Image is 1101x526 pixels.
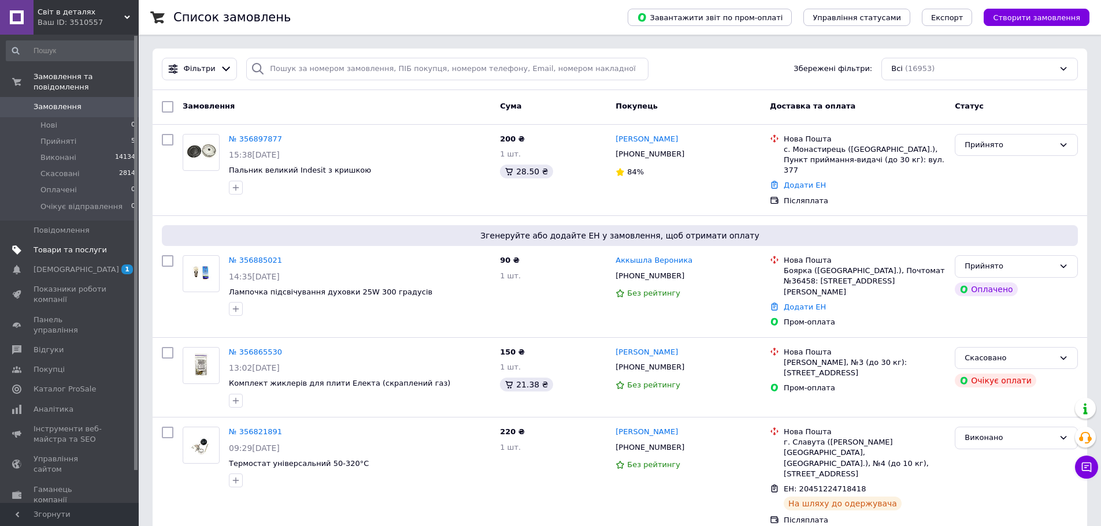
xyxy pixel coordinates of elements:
div: 21.38 ₴ [500,378,553,391]
a: Лампочка підсвічування духовки 25W 300 градусів [229,288,432,296]
div: Нова Пошта [784,134,946,144]
span: 14:35[DATE] [229,272,280,281]
span: 0 [131,120,135,130]
div: Виконано [965,432,1054,444]
span: Завантажити звіт по пром-оплаті [637,12,783,23]
button: Експорт [922,9,973,26]
span: Без рейтингу [627,380,680,389]
span: Без рейтингу [627,460,680,469]
span: Покупець [616,102,658,110]
span: 1 шт. [500,443,521,452]
h1: Список замовлень [173,10,291,24]
span: Створити замовлення [993,13,1080,22]
span: Згенеруйте або додайте ЕН у замовлення, щоб отримати оплату [166,230,1073,241]
div: Скасовано [965,352,1054,364]
span: Очікує відправлення [40,202,123,212]
span: Замовлення [183,102,235,110]
span: Аналітика [34,404,73,415]
span: 1 шт. [500,363,521,371]
div: Боярка ([GEOGRAPHIC_DATA].), Почтомат №36458: [STREET_ADDRESS][PERSON_NAME] [784,266,946,297]
span: 15:38[DATE] [229,150,280,159]
span: Повідомлення [34,225,90,236]
div: [PHONE_NUMBER] [613,268,687,283]
span: 2814 [119,169,135,179]
span: Інструменти веб-майстра та SEO [34,424,107,445]
span: Статус [955,102,984,110]
a: [PERSON_NAME] [616,347,678,358]
span: Панель управління [34,315,107,335]
button: Управління статусами [803,9,910,26]
span: Без рейтингу [627,289,680,297]
div: [PERSON_NAME], №3 (до 30 кг): [STREET_ADDRESS] [784,357,946,378]
span: 220 ₴ [500,427,525,436]
a: № 356885021 [229,256,282,264]
div: г. Славута ([PERSON_NAME][GEOGRAPHIC_DATA], [GEOGRAPHIC_DATA].), №4 (до 10 кг), [STREET_ADDRESS] [784,437,946,479]
span: Доставка та оплата [770,102,855,110]
button: Чат з покупцем [1075,456,1098,479]
span: Фільтри [184,64,216,74]
span: Оплачені [40,185,77,195]
div: Пром-оплата [784,383,946,393]
div: [PHONE_NUMBER] [613,360,687,375]
a: Аккышла Вероника [616,255,692,266]
a: Комплект жиклерів для плити Електа (скраплений газ) [229,379,450,387]
div: На шляху до одержувача [784,497,902,510]
span: Пальник великий Indesit з кришкою [229,166,371,174]
span: Світ в деталях [38,7,124,17]
span: [DEMOGRAPHIC_DATA] [34,264,119,275]
button: Завантажити звіт по пром-оплаті [628,9,792,26]
a: № 356897877 [229,135,282,143]
a: Фото товару [183,134,220,171]
span: Управління статусами [813,13,901,22]
span: Показники роботи компанії [34,284,107,305]
div: 28.50 ₴ [500,165,553,178]
span: Збережені фільтри: [794,64,872,74]
div: Оплачено [955,282,1017,296]
span: Замовлення та повідомлення [34,72,139,92]
span: Нові [40,120,57,130]
a: № 356821891 [229,427,282,436]
img: Фото товару [183,352,219,379]
div: Очікує оплати [955,374,1036,387]
img: Фото товару [183,139,219,166]
div: Післяплата [784,196,946,206]
a: Фото товару [183,347,220,384]
img: Фото товару [183,260,219,288]
span: 1 шт. [500,150,521,158]
div: Прийнято [965,260,1054,273]
span: 09:29[DATE] [229,443,280,453]
div: [PHONE_NUMBER] [613,440,687,455]
div: Нова Пошта [784,427,946,437]
span: (16953) [905,64,935,73]
span: 1 [121,264,133,274]
span: Замовлення [34,102,81,112]
div: Нова Пошта [784,347,946,357]
span: 84% [627,167,644,176]
input: Пошук за номером замовлення, ПІБ покупця, номером телефону, Email, номером накладної [246,58,648,80]
span: Виконані [40,152,76,163]
div: Пром-оплата [784,317,946,327]
a: Створити замовлення [972,13,1089,21]
span: 1 шт. [500,271,521,280]
span: 200 ₴ [500,135,525,143]
span: ЕН: 20451224718418 [784,484,866,493]
div: Нова Пошта [784,255,946,266]
span: Всі [891,64,903,74]
div: Ваш ID: 3510557 [38,17,139,28]
div: Післяплата [784,515,946,525]
span: 0 [131,202,135,212]
span: Прийняті [40,136,76,147]
img: Фото товару [183,432,219,459]
span: 14134 [115,152,135,163]
div: Прийнято [965,139,1054,151]
span: 150 ₴ [500,348,525,356]
span: Скасовані [40,169,80,179]
span: Товари та послуги [34,245,107,255]
span: Управління сайтом [34,454,107,475]
a: Додати ЕН [784,181,826,189]
span: Відгуки [34,345,64,355]
a: Термостат універсальний 50-320°C [229,459,369,468]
